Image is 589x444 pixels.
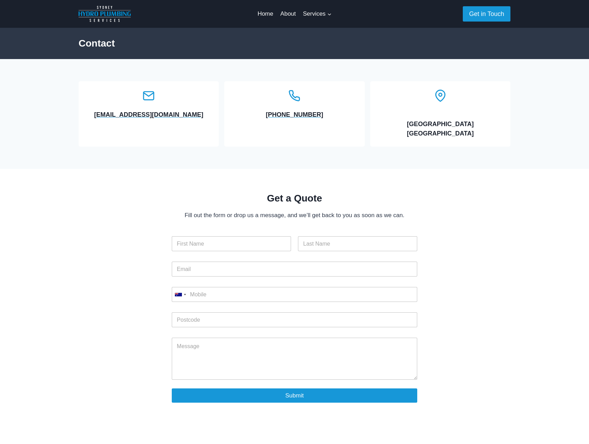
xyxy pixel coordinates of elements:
[379,111,502,138] h6: [GEOGRAPHIC_DATA] [GEOGRAPHIC_DATA]
[172,388,418,403] button: Submit
[303,9,331,18] span: Services
[463,6,510,21] a: Get in Touch
[254,6,277,22] a: Home
[254,6,335,22] nav: Primary Navigation
[172,312,418,327] input: Postcode
[298,236,417,251] input: Last Name
[172,287,188,302] button: Selected country
[299,6,335,22] a: Services
[172,191,418,206] h2: Get a Quote
[172,287,418,302] input: Mobile
[172,236,291,251] input: First Name
[172,262,418,277] input: Email
[233,102,356,120] a: [PHONE_NUMBER]
[79,6,131,22] img: Sydney Hydro Plumbing Logo
[87,102,210,120] a: [EMAIL_ADDRESS][DOMAIN_NAME]
[79,36,510,51] h2: Contact
[277,6,299,22] a: About
[172,211,418,220] p: Fill out the form or drop us a message, and we’ll get back to you as soon as we can.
